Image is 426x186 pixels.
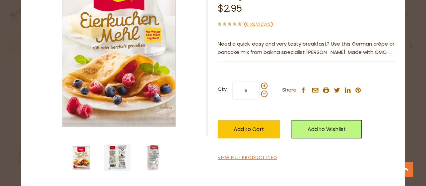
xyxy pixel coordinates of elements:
span: $2.95 [218,2,242,15]
p: Need a quick, easy and very tasty breakfast? Use this German crépe or pancake mix from baking spe... [218,40,395,57]
span: Add to Cart [234,125,264,133]
img: Kathi German Pancake Mix, 125g [140,144,166,171]
img: Kathi German Pancake Mix, 125g [68,144,95,171]
span: ( ) [244,21,273,27]
span: Share: [282,86,298,94]
a: View Full Product Info [218,154,277,161]
strong: Qty: [218,85,228,93]
button: Add to Cart [218,120,280,138]
input: Qty: [232,82,260,100]
a: 0 Reviews [246,21,271,28]
a: Add to Wishlist [292,120,362,138]
img: Kathi German Pancake Mix, 125g [104,144,130,171]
